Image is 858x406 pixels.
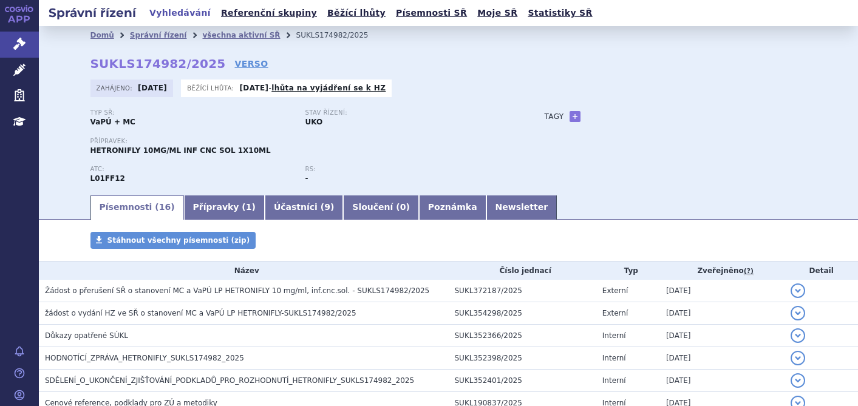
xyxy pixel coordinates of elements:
[90,174,125,183] strong: SERPLULIMAB
[660,280,785,302] td: [DATE]
[202,31,280,39] a: všechna aktivní SŘ
[570,111,581,122] a: +
[305,109,508,117] p: Stav řízení:
[271,84,386,92] a: lhůta na vyjádření se k HZ
[602,331,626,340] span: Interní
[90,166,293,173] p: ATC:
[602,354,626,362] span: Interní
[239,84,268,92] strong: [DATE]
[602,309,628,317] span: Externí
[744,267,754,276] abbr: (?)
[146,5,214,21] a: Vyhledávání
[791,328,805,343] button: detail
[596,262,660,280] th: Typ
[45,376,414,385] span: SDĚLENÍ_O_UKONČENÍ_ZJIŠŤOVÁNÍ_PODKLADŮ_PRO_ROZHODNUTÍ_HETRONIFLY_SUKLS174982_2025
[90,195,184,220] a: Písemnosti (16)
[138,84,167,92] strong: [DATE]
[419,195,486,220] a: Poznámka
[400,202,406,212] span: 0
[449,302,596,325] td: SUKL354298/2025
[130,31,187,39] a: Správní řízení
[45,331,128,340] span: Důkazy opatřené SÚKL
[107,236,250,245] span: Stáhnout všechny písemnosti (zip)
[449,370,596,392] td: SUKL352401/2025
[524,5,596,21] a: Statistiky SŘ
[39,262,449,280] th: Název
[246,202,252,212] span: 1
[90,118,135,126] strong: VaPÚ + MC
[791,373,805,388] button: detail
[234,58,268,70] a: VERSO
[449,280,596,302] td: SUKL372187/2025
[791,306,805,320] button: detail
[90,109,293,117] p: Typ SŘ:
[45,309,356,317] span: žádost o vydání HZ ve SŘ o stanovení MC a VaPÚ LP HETRONIFLY-SUKLS174982/2025
[90,138,520,145] p: Přípravek:
[660,302,785,325] td: [DATE]
[660,347,785,370] td: [DATE]
[602,286,628,295] span: Externí
[97,83,135,93] span: Zahájeno:
[324,202,330,212] span: 9
[90,232,256,249] a: Stáhnout všechny písemnosti (zip)
[785,262,858,280] th: Detail
[90,31,114,39] a: Domů
[187,83,236,93] span: Běžící lhůta:
[660,370,785,392] td: [DATE]
[184,195,265,220] a: Přípravky (1)
[660,325,785,347] td: [DATE]
[392,5,471,21] a: Písemnosti SŘ
[545,109,564,124] h3: Tagy
[791,351,805,365] button: detail
[265,195,343,220] a: Účastníci (9)
[90,146,271,155] span: HETRONIFLY 10MG/ML INF CNC SOL 1X10ML
[343,195,418,220] a: Sloučení (0)
[660,262,785,280] th: Zveřejněno
[791,283,805,298] button: detail
[39,4,146,21] h2: Správní řízení
[90,56,226,71] strong: SUKLS174982/2025
[449,347,596,370] td: SUKL352398/2025
[602,376,626,385] span: Interní
[474,5,521,21] a: Moje SŘ
[296,26,384,44] li: SUKLS174982/2025
[217,5,321,21] a: Referenční skupiny
[324,5,389,21] a: Běžící lhůty
[449,262,596,280] th: Číslo jednací
[449,325,596,347] td: SUKL352366/2025
[45,286,429,295] span: Žádost o přerušení SŘ o stanovení MC a VaPÚ LP HETRONIFLY 10 mg/ml, inf.cnc.sol. - SUKLS174982/2025
[159,202,171,212] span: 16
[305,174,308,183] strong: -
[239,83,386,93] p: -
[486,195,557,220] a: Newsletter
[305,166,508,173] p: RS:
[305,118,323,126] strong: UKO
[45,354,244,362] span: HODNOTÍCÍ_ZPRÁVA_HETRONIFLY_SUKLS174982_2025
